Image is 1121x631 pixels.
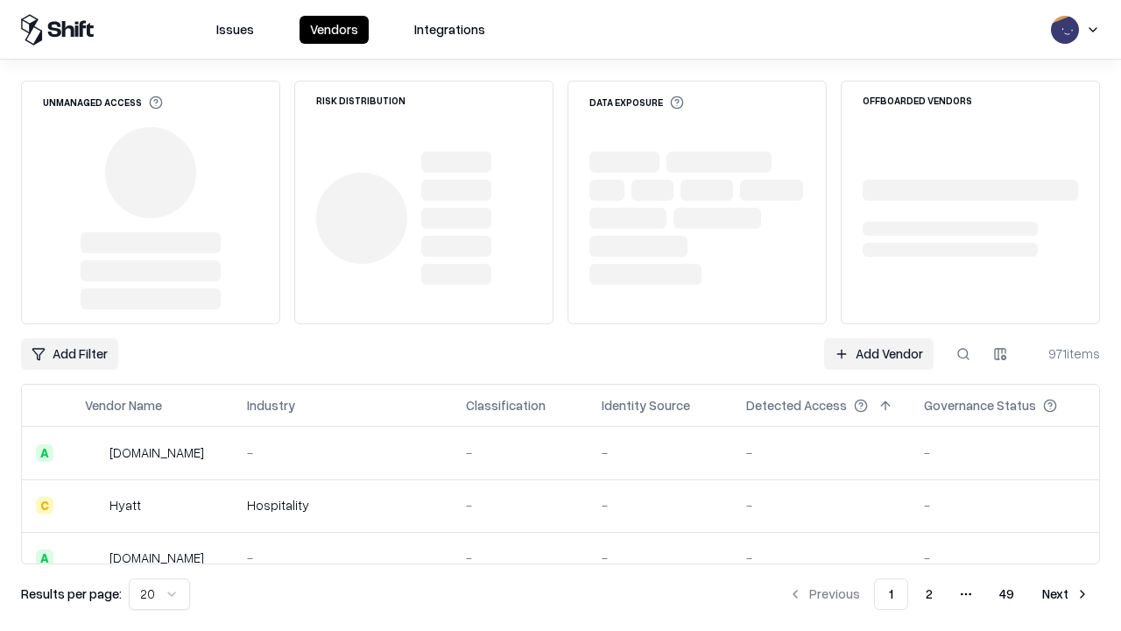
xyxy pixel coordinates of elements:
div: - [602,549,718,567]
div: - [746,443,896,462]
div: Governance Status [924,396,1036,415]
div: - [466,496,574,514]
div: - [466,549,574,567]
div: - [924,496,1085,514]
div: - [746,496,896,514]
button: Integrations [404,16,496,44]
div: - [924,443,1085,462]
img: primesec.co.il [85,549,102,567]
nav: pagination [778,578,1100,610]
img: intrado.com [85,444,102,462]
div: Industry [247,396,295,415]
div: C [36,497,53,514]
img: Hyatt [85,497,102,514]
div: - [602,496,718,514]
div: Risk Distribution [316,96,405,105]
div: - [602,443,718,462]
a: Add Vendor [824,338,934,370]
div: Data Exposure [589,96,684,110]
div: 971 items [1030,344,1100,363]
button: Vendors [300,16,369,44]
button: 1 [874,578,908,610]
div: [DOMAIN_NAME] [109,549,204,567]
button: Add Filter [21,338,118,370]
div: - [466,443,574,462]
div: Vendor Name [85,396,162,415]
div: A [36,549,53,567]
button: 49 [985,578,1028,610]
div: Unmanaged Access [43,96,163,110]
div: - [247,549,438,567]
div: Offboarded Vendors [863,96,972,105]
div: Detected Access [746,396,847,415]
button: 2 [912,578,947,610]
div: [DOMAIN_NAME] [109,443,204,462]
div: - [746,549,896,567]
button: Next [1032,578,1100,610]
div: Hospitality [247,496,438,514]
div: - [247,443,438,462]
div: Hyatt [109,496,141,514]
div: A [36,444,53,462]
button: Issues [206,16,264,44]
div: - [924,549,1085,567]
div: Classification [466,396,546,415]
p: Results per page: [21,585,122,603]
div: Identity Source [602,396,690,415]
